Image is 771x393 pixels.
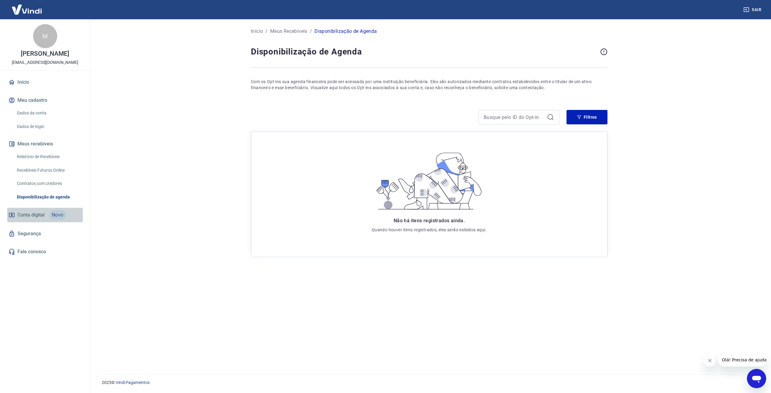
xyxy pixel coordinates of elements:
[747,369,766,388] iframe: Botão para abrir a janela de mensagens
[7,208,83,222] a: Conta digitalNovo
[14,164,83,176] a: Recebíveis Futuros Online
[704,354,716,366] iframe: Fechar mensagem
[7,0,46,19] img: Vindi
[251,79,607,91] p: Com os Opt-ins sua agenda financeira pode ser acessada por uma instituição beneficiária. Eles são...
[265,28,267,35] p: /
[310,28,312,35] p: /
[394,218,465,223] span: Não há itens registrados ainda.
[14,151,83,163] a: Relatório de Recebíveis
[7,227,83,240] a: Segurança
[7,76,83,89] a: Início
[7,245,83,258] a: Fale conosco
[372,227,487,233] p: Quando houver itens registrados, eles serão exibidos aqui.
[49,210,66,220] span: Novo
[21,51,69,57] p: [PERSON_NAME]
[14,177,83,190] a: Contratos com credores
[251,28,263,35] a: Início
[14,120,83,133] a: Dados de login
[718,353,766,366] iframe: Mensagem da empresa
[742,4,764,15] button: Sair
[17,211,45,219] span: Conta digital
[4,4,51,9] span: Olá! Precisa de ajuda?
[12,59,78,66] p: [EMAIL_ADDRESS][DOMAIN_NAME]
[7,137,83,151] button: Meus recebíveis
[567,110,607,124] button: Filtros
[116,380,150,385] a: Vindi Pagamentos
[314,28,377,35] p: Disponibilização de Agenda
[251,46,598,58] h4: Disponibilização de Agenda
[7,94,83,107] button: Meu cadastro
[14,191,83,203] a: Disponibilização de agenda
[484,113,545,122] input: Busque pelo ID do Opt-in
[102,379,757,386] p: 2025 ©
[14,107,83,119] a: Dados da conta
[33,24,57,48] div: M
[270,28,307,35] a: Meus Recebíveis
